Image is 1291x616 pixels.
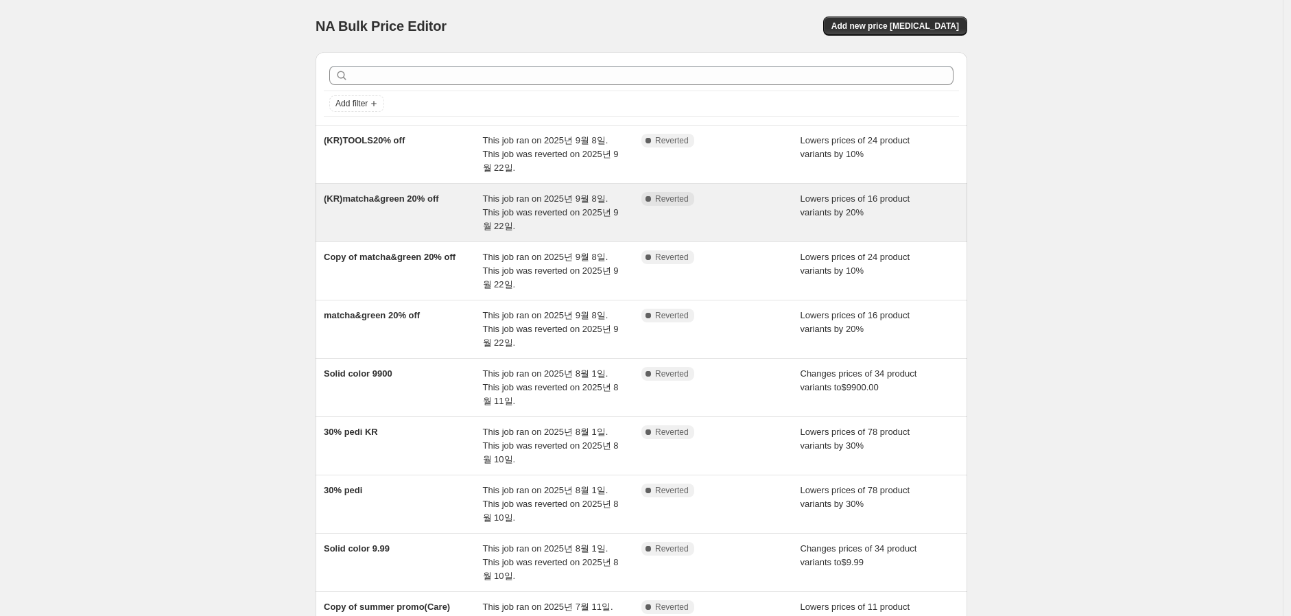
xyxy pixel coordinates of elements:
span: This job ran on 2025년 8월 1일. This job was reverted on 2025년 8월 10일. [483,485,619,523]
span: Lowers prices of 78 product variants by 30% [801,485,910,509]
span: Lowers prices of 78 product variants by 30% [801,427,910,451]
span: 30% pedi KR [324,427,378,437]
span: $9.99 [841,557,864,567]
span: This job ran on 2025년 8월 1일. This job was reverted on 2025년 8월 11일. [483,368,619,406]
span: 30% pedi [324,485,362,495]
span: $9900.00 [841,382,878,392]
span: Lowers prices of 24 product variants by 10% [801,135,910,159]
span: This job ran on 2025년 9월 8일. This job was reverted on 2025년 9월 22일. [483,310,619,348]
span: This job ran on 2025년 9월 8일. This job was reverted on 2025년 9월 22일. [483,135,619,173]
button: Add new price [MEDICAL_DATA] [823,16,967,36]
span: This job ran on 2025년 8월 1일. This job was reverted on 2025년 8월 10일. [483,543,619,581]
span: Solid color 9.99 [324,543,390,554]
span: Reverted [655,135,689,146]
span: Reverted [655,193,689,204]
span: Copy of matcha&green 20% off [324,252,455,262]
span: matcha&green 20% off [324,310,420,320]
span: This job ran on 2025년 9월 8일. This job was reverted on 2025년 9월 22일. [483,252,619,289]
span: Reverted [655,368,689,379]
span: Copy of summer promo(Care) [324,602,450,612]
span: Reverted [655,310,689,321]
span: This job ran on 2025년 9월 8일. This job was reverted on 2025년 9월 22일. [483,193,619,231]
span: This job ran on 2025년 8월 1일. This job was reverted on 2025년 8월 10일. [483,427,619,464]
span: (KR)TOOLS20% off [324,135,405,145]
span: Changes prices of 34 product variants to [801,368,917,392]
span: Lowers prices of 24 product variants by 10% [801,252,910,276]
span: Reverted [655,252,689,263]
span: Lowers prices of 16 product variants by 20% [801,310,910,334]
button: Add filter [329,95,384,112]
span: Reverted [655,543,689,554]
span: Add filter [335,98,368,109]
span: Changes prices of 34 product variants to [801,543,917,567]
span: Add new price [MEDICAL_DATA] [831,21,959,32]
span: Reverted [655,427,689,438]
span: Lowers prices of 16 product variants by 20% [801,193,910,217]
span: Reverted [655,485,689,496]
span: Solid color 9900 [324,368,392,379]
span: NA Bulk Price Editor [316,19,447,34]
span: (KR)matcha&green 20% off [324,193,439,204]
span: Reverted [655,602,689,613]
